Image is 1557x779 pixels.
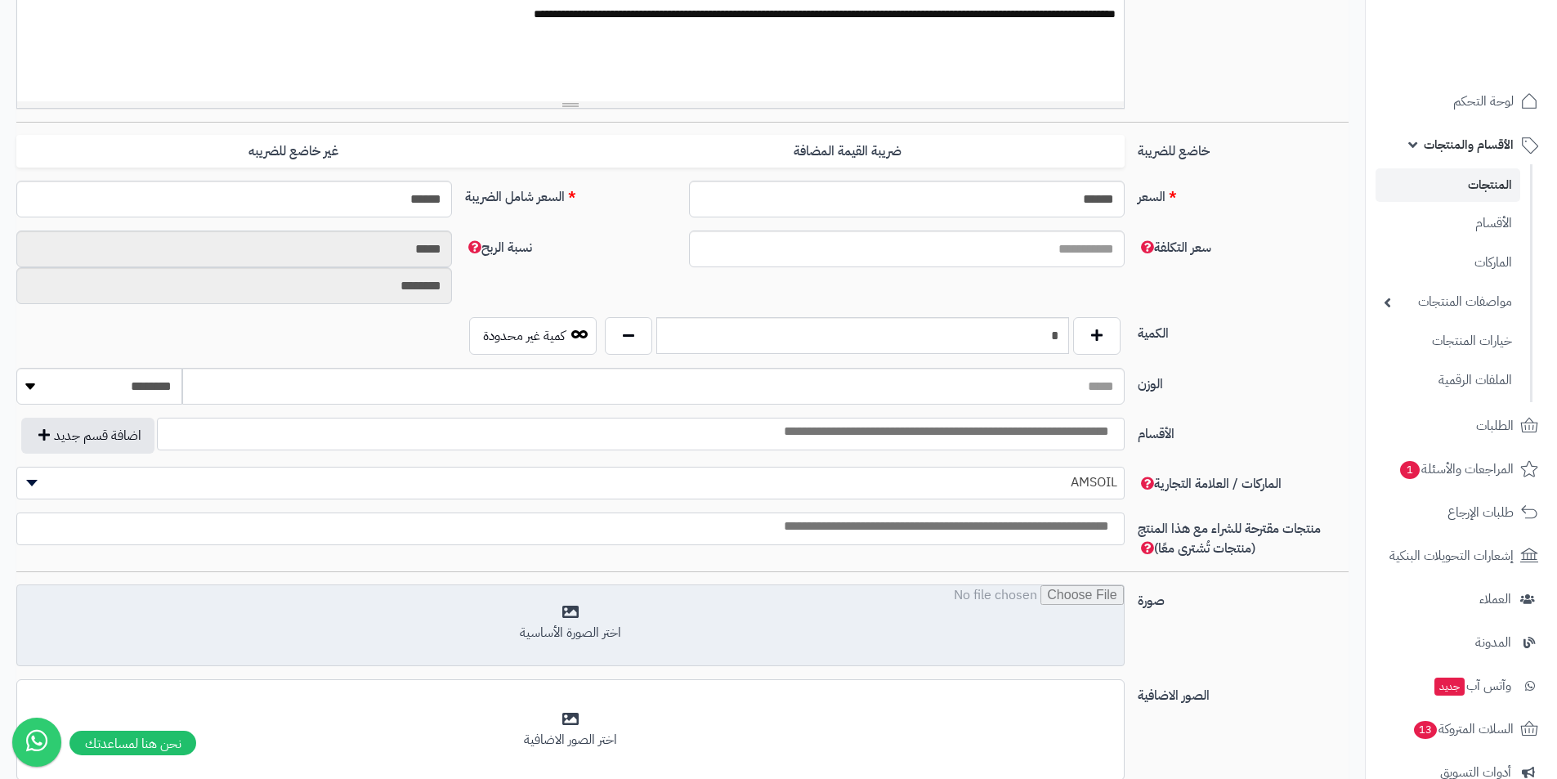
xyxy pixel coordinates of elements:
a: الأقسام [1376,206,1520,241]
a: السلات المتروكة13 [1376,710,1547,749]
span: السلات المتروكة [1412,718,1514,741]
img: logo-2.png [1446,43,1541,78]
span: AMSOIL [16,467,1125,499]
label: صورة [1131,584,1355,611]
a: العملاء [1376,580,1547,619]
span: إشعارات التحويلات البنكية [1389,544,1514,567]
span: منتجات مقترحة للشراء مع هذا المنتج (منتجات تُشترى معًا) [1138,519,1321,558]
button: اضافة قسم جديد [21,418,154,454]
span: المراجعات والأسئلة [1398,458,1514,481]
a: وآتس آبجديد [1376,666,1547,705]
span: المدونة [1475,631,1511,654]
span: الأقسام والمنتجات [1424,133,1514,156]
a: المدونة [1376,623,1547,662]
span: 13 [1414,721,1437,739]
a: مواصفات المنتجات [1376,284,1520,320]
a: الطلبات [1376,406,1547,445]
div: اختر الصور الاضافية [27,731,1114,750]
a: الملفات الرقمية [1376,363,1520,398]
span: الطلبات [1476,414,1514,437]
span: العملاء [1479,588,1511,611]
a: خيارات المنتجات [1376,324,1520,359]
label: السعر [1131,181,1355,207]
span: سعر التكلفة [1138,238,1211,257]
span: طلبات الإرجاع [1447,501,1514,524]
label: السعر شامل الضريبة [459,181,682,207]
label: غير خاضع للضريبه [16,135,570,168]
span: الماركات / العلامة التجارية [1138,474,1282,494]
span: AMSOIL [17,470,1124,495]
span: نسبة الربح [465,238,532,257]
label: الكمية [1131,317,1355,343]
span: وآتس آب [1433,674,1511,697]
a: طلبات الإرجاع [1376,493,1547,532]
span: 1 [1400,461,1420,479]
label: الوزن [1131,368,1355,394]
span: جديد [1434,678,1465,696]
label: ضريبة القيمة المضافة [570,135,1125,168]
span: لوحة التحكم [1453,90,1514,113]
a: المنتجات [1376,168,1520,202]
label: الصور الاضافية [1131,679,1355,705]
a: الماركات [1376,245,1520,280]
a: لوحة التحكم [1376,82,1547,121]
a: المراجعات والأسئلة1 [1376,450,1547,489]
label: خاضع للضريبة [1131,135,1355,161]
label: الأقسام [1131,418,1355,444]
a: إشعارات التحويلات البنكية [1376,536,1547,575]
